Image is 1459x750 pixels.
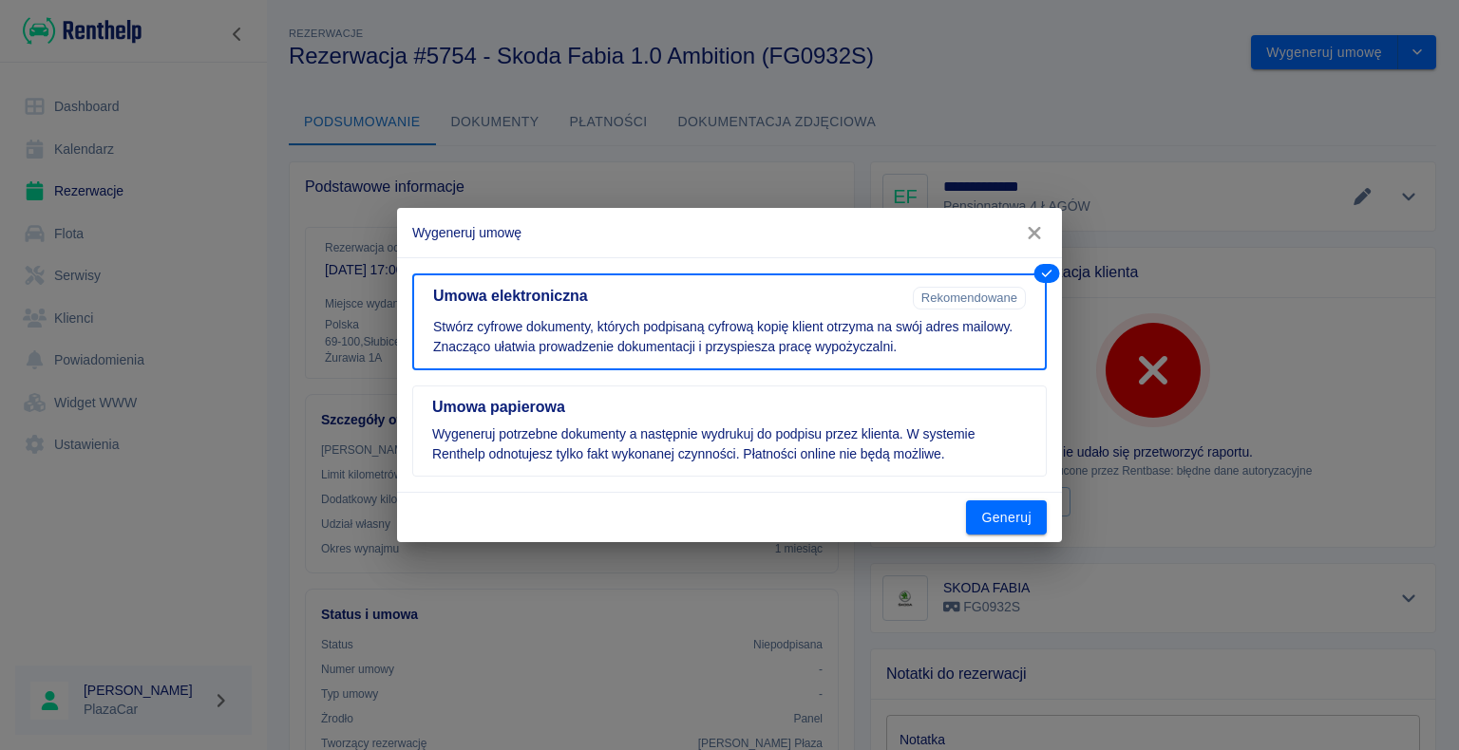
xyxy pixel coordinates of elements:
[412,273,1047,370] button: Umowa elektronicznaRekomendowaneStwórz cyfrowe dokumenty, których podpisaną cyfrową kopię klient ...
[432,424,1027,464] p: Wygeneruj potrzebne dokumenty a następnie wydrukuj do podpisu przez klienta. W systemie Renthelp ...
[433,287,905,306] h5: Umowa elektroniczna
[966,500,1047,535] button: Generuj
[432,398,1027,417] h5: Umowa papierowa
[397,208,1062,257] h2: Wygeneruj umowę
[433,317,1026,357] p: Stwórz cyfrowe dokumenty, których podpisaną cyfrową kopię klient otrzyma na swój adres mailowy. Z...
[914,291,1025,305] span: Rekomendowane
[412,385,1047,477] button: Umowa papierowaWygeneruj potrzebne dokumenty a następnie wydrukuj do podpisu przez klienta. W sys...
